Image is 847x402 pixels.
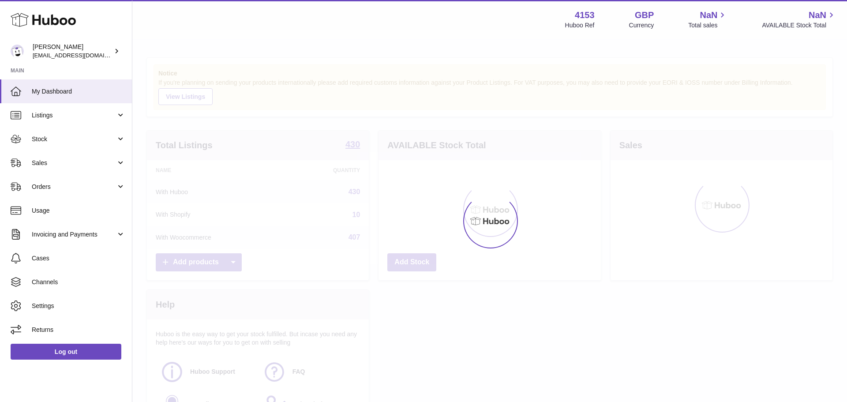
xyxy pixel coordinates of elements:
[32,207,125,215] span: Usage
[32,111,116,120] span: Listings
[700,9,717,21] span: NaN
[575,9,595,21] strong: 4153
[32,135,116,143] span: Stock
[11,45,24,58] img: sales@kasefilters.com
[762,21,836,30] span: AVAILABLE Stock Total
[688,9,727,30] a: NaN Total sales
[635,9,654,21] strong: GBP
[688,21,727,30] span: Total sales
[565,21,595,30] div: Huboo Ref
[32,87,125,96] span: My Dashboard
[32,183,116,191] span: Orders
[32,326,125,334] span: Returns
[32,159,116,167] span: Sales
[32,230,116,239] span: Invoicing and Payments
[33,52,130,59] span: [EMAIL_ADDRESS][DOMAIN_NAME]
[762,9,836,30] a: NaN AVAILABLE Stock Total
[32,278,125,286] span: Channels
[11,344,121,360] a: Log out
[33,43,112,60] div: [PERSON_NAME]
[629,21,654,30] div: Currency
[809,9,826,21] span: NaN
[32,254,125,263] span: Cases
[32,302,125,310] span: Settings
